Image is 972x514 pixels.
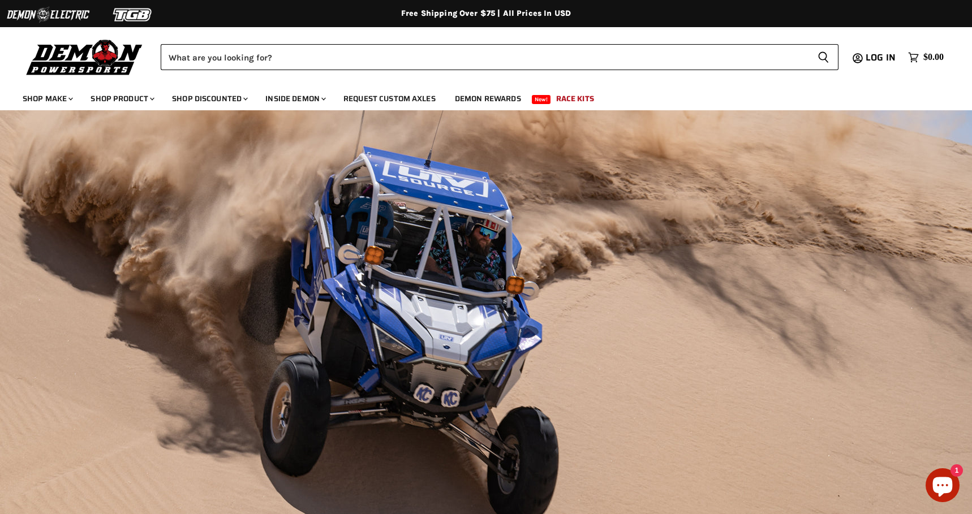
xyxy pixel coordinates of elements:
[922,468,963,505] inbox-online-store-chat: Shopify online store chat
[866,50,896,64] span: Log in
[335,87,444,110] a: Request Custom Axles
[14,87,80,110] a: Shop Make
[14,83,941,110] ul: Main menu
[257,87,333,110] a: Inside Demon
[91,4,175,25] img: TGB Logo 2
[161,44,808,70] input: Search
[902,49,949,66] a: $0.00
[161,44,838,70] form: Product
[808,44,838,70] button: Search
[923,52,944,63] span: $0.00
[23,37,147,77] img: Demon Powersports
[82,87,161,110] a: Shop Product
[861,53,902,63] a: Log in
[446,87,530,110] a: Demon Rewards
[6,4,91,25] img: Demon Electric Logo 2
[164,87,255,110] a: Shop Discounted
[532,95,551,104] span: New!
[33,8,939,19] div: Free Shipping Over $75 | All Prices In USD
[548,87,603,110] a: Race Kits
